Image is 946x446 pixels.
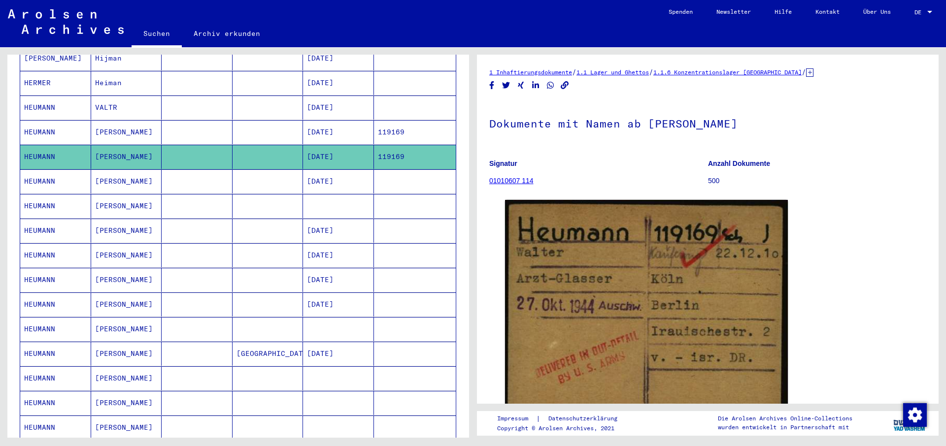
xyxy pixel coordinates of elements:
mat-cell: HEUMANN [20,194,91,218]
span: / [572,67,576,76]
img: Zustimmung ändern [903,403,927,427]
mat-cell: HEUMANN [20,145,91,169]
a: 01010607 114 [489,177,534,185]
mat-cell: [DATE] [303,243,374,267]
mat-cell: 119169 [374,120,456,144]
mat-cell: HEUMANN [20,317,91,341]
a: Datenschutzerklärung [541,414,629,424]
mat-cell: [PERSON_NAME] [91,145,162,169]
a: Impressum [497,414,536,424]
mat-cell: Heiman [91,71,162,95]
mat-cell: [DATE] [303,292,374,317]
mat-cell: HEUMANN [20,268,91,292]
button: Share on WhatsApp [545,79,556,92]
mat-cell: HEUMANN [20,415,91,440]
mat-cell: [PERSON_NAME] [91,194,162,218]
mat-cell: 119169 [374,145,456,169]
span: / [649,67,653,76]
img: 001.jpg [505,200,788,424]
b: Anzahl Dokumente [708,159,770,167]
div: Zustimmung ändern [903,403,926,426]
mat-cell: [PERSON_NAME] [91,219,162,243]
a: 1.1.6 Konzentrationslager [GEOGRAPHIC_DATA] [653,68,802,76]
mat-cell: [DATE] [303,145,374,169]
span: DE [914,9,925,16]
div: | [497,414,629,424]
mat-cell: HEUMANN [20,120,91,144]
mat-cell: [DATE] [303,169,374,193]
a: Archiv erkunden [182,22,272,45]
a: 1.1 Lager und Ghettos [576,68,649,76]
p: 500 [708,176,926,186]
img: Arolsen_neg.svg [8,9,124,34]
mat-cell: [DATE] [303,46,374,70]
mat-cell: [DATE] [303,71,374,95]
mat-cell: [PERSON_NAME] [91,292,162,317]
button: Share on Xing [516,79,526,92]
mat-cell: VALTR [91,96,162,120]
mat-cell: [PERSON_NAME] [91,391,162,415]
button: Copy link [560,79,570,92]
mat-cell: [DATE] [303,120,374,144]
img: yv_logo.png [891,411,928,435]
button: Share on Facebook [487,79,497,92]
p: Copyright © Arolsen Archives, 2021 [497,424,629,433]
mat-cell: HEUMANN [20,342,91,366]
mat-cell: [DATE] [303,268,374,292]
a: 1 Inhaftierungsdokumente [489,68,572,76]
mat-cell: [GEOGRAPHIC_DATA] [233,342,304,366]
span: / [802,67,806,76]
button: Share on LinkedIn [531,79,541,92]
mat-cell: [DATE] [303,96,374,120]
h1: Dokumente mit Namen ab [PERSON_NAME] [489,101,926,144]
mat-cell: [DATE] [303,342,374,366]
mat-cell: HEUMANN [20,96,91,120]
p: wurden entwickelt in Partnerschaft mit [718,423,852,432]
b: Signatur [489,159,517,167]
mat-cell: HEUMANN [20,243,91,267]
mat-cell: HEUMANN [20,219,91,243]
mat-cell: [PERSON_NAME] [91,317,162,341]
mat-cell: [PERSON_NAME] [91,120,162,144]
a: Suchen [132,22,182,47]
p: Die Arolsen Archives Online-Collections [718,414,852,423]
mat-cell: HEUMANN [20,169,91,193]
mat-cell: [PERSON_NAME] [91,415,162,440]
mat-cell: HERMER [20,71,91,95]
mat-cell: HEUMANN [20,366,91,390]
mat-cell: HEUMANN [20,391,91,415]
button: Share on Twitter [501,79,511,92]
mat-cell: [PERSON_NAME] [20,46,91,70]
mat-cell: [PERSON_NAME] [91,268,162,292]
mat-cell: [DATE] [303,219,374,243]
mat-cell: Hijman [91,46,162,70]
mat-cell: HEUMANN [20,292,91,317]
mat-cell: [PERSON_NAME] [91,169,162,193]
mat-cell: [PERSON_NAME] [91,243,162,267]
mat-cell: [PERSON_NAME] [91,366,162,390]
mat-cell: [PERSON_NAME] [91,342,162,366]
